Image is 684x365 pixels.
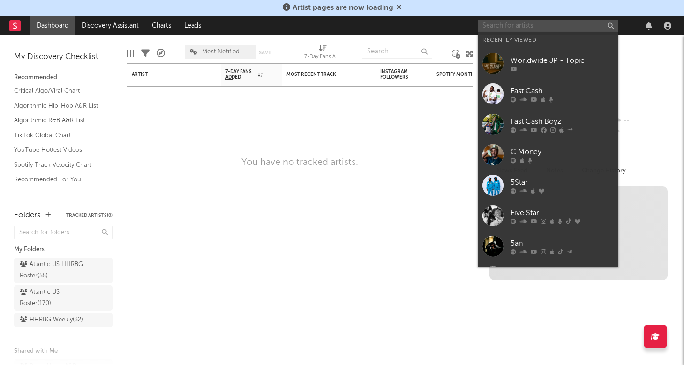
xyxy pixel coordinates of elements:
a: Algorithmic R&B A&R List [14,115,103,126]
div: Atlantic US Roster ( 170 ) [20,287,86,309]
a: Dashboard [30,16,75,35]
a: Discovery Assistant [75,16,145,35]
a: Leads [178,16,208,35]
span: Most Notified [202,49,240,55]
div: A&R Pipeline [157,40,165,67]
div: Folders [14,210,41,221]
div: Recommended [14,72,113,83]
div: Artist [132,72,202,77]
div: 7-Day Fans Added (7-Day Fans Added) [304,52,342,63]
div: -- [612,115,675,127]
input: Search... [362,45,432,59]
button: Tracked Artists(0) [66,213,113,218]
a: Five Star [478,201,618,231]
div: Atlantic US HHRBG Roster ( 55 ) [20,259,86,282]
a: Fast Cash [478,79,618,109]
div: Filters [141,40,150,67]
a: Atlantic US Roster(170) [14,285,113,311]
span: 7-Day Fans Added [225,69,256,80]
div: Spotify Monthly Listeners [436,72,507,77]
span: Dismiss [396,4,402,12]
a: YouTube Hottest Videos [14,145,103,155]
div: Fast Cash [511,85,614,97]
a: Algorithmic Hip-Hop A&R List [14,101,103,111]
div: Worldwide JP - Topic [511,55,614,66]
div: Edit Columns [127,40,134,67]
div: My Folders [14,244,113,255]
a: C Money [478,140,618,170]
div: HHRBG Weekly ( 32 ) [20,314,83,326]
div: Instagram Followers [380,69,413,80]
button: Save [259,50,271,55]
a: Yg Teck [478,261,618,292]
a: Fast Cash Boyz [478,109,618,140]
span: Artist pages are now loading [293,4,393,12]
div: Recently Viewed [482,35,614,46]
a: HHRBG Weekly(32) [14,313,113,327]
div: 5Star [511,177,614,188]
div: Most Recent Track [286,72,357,77]
a: Recommended For You [14,174,103,185]
div: -- [612,127,675,139]
input: Search for folders... [14,226,113,239]
a: Atlantic US HHRBG Roster(55) [14,258,113,283]
a: Spotify Track Velocity Chart [14,160,103,170]
a: Worldwide JP - Topic [478,48,618,79]
a: TikTok Global Chart [14,130,103,141]
input: Search for artists [478,20,618,32]
a: Critical Algo/Viral Chart [14,86,103,96]
div: C Money [511,146,614,157]
div: Shared with Me [14,346,113,357]
div: Fast Cash Boyz [511,116,614,127]
div: You have no tracked artists. [241,157,358,168]
div: 5an [511,238,614,249]
a: Charts [145,16,178,35]
a: 5Star [478,170,618,201]
div: My Discovery Checklist [14,52,113,63]
a: 5an [478,231,618,261]
div: 7-Day Fans Added (7-Day Fans Added) [304,40,342,67]
div: Five Star [511,207,614,218]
